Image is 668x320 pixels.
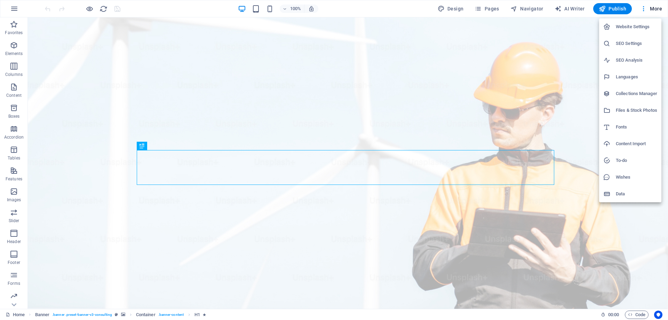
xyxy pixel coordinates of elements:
h6: SEO Analysis [616,56,657,64]
h6: Fonts [616,123,657,131]
h6: Wishes [616,173,657,181]
h6: To-do [616,156,657,165]
h6: Website Settings [616,23,657,31]
h6: Collections Manager [616,89,657,98]
h6: Languages [616,73,657,81]
h6: Content Import [616,140,657,148]
h6: SEO Settings [616,39,657,48]
h6: Files & Stock Photos [616,106,657,115]
h6: Data [616,190,657,198]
